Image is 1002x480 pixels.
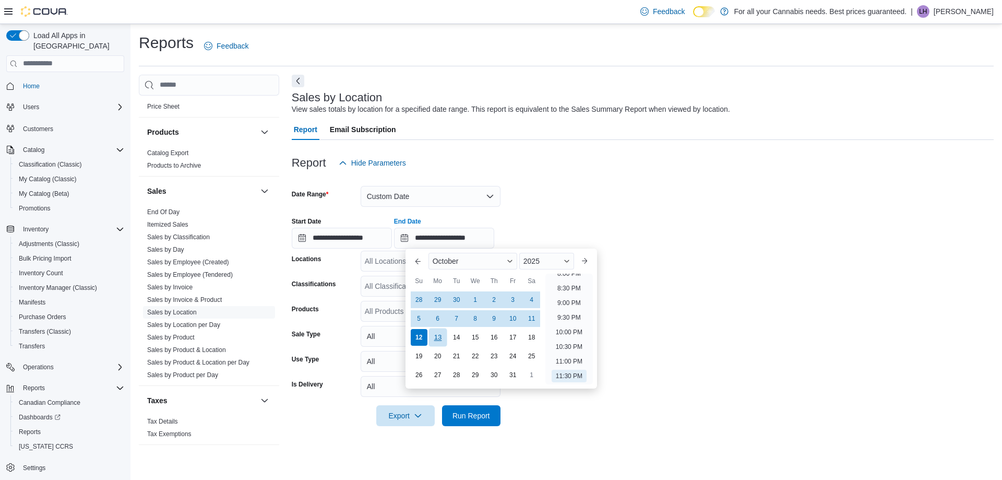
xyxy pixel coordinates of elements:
[147,418,178,425] a: Tax Details
[147,321,220,329] a: Sales by Location per Day
[147,208,180,216] span: End Of Day
[523,329,540,346] div: day-18
[19,204,51,213] span: Promotions
[411,367,427,383] div: day-26
[553,311,585,324] li: 9:30 PM
[147,321,220,329] span: Sales by Location per Day
[19,462,50,474] a: Settings
[452,411,490,421] span: Run Report
[292,255,321,263] label: Locations
[442,405,500,426] button: Run Report
[10,395,128,410] button: Canadian Compliance
[433,257,459,265] span: October
[10,280,128,295] button: Inventory Manager (Classic)
[292,104,730,115] div: View sales totals by location for a specified date range. This report is equivalent to the Sales ...
[147,103,180,110] a: Price Sheet
[292,228,392,249] input: Press the down key to open a popover containing a calendar.
[292,380,323,389] label: Is Delivery
[448,273,465,289] div: Tu
[15,411,65,424] a: Dashboards
[330,119,396,140] span: Email Subscription
[19,361,58,373] button: Operations
[19,190,69,198] span: My Catalog (Beta)
[19,461,124,474] span: Settings
[467,273,484,289] div: We
[19,361,124,373] span: Operations
[139,100,279,117] div: Pricing
[147,309,197,316] a: Sales by Location
[448,291,465,308] div: day-30
[15,411,124,424] span: Dashboards
[147,346,226,354] span: Sales by Product & Location
[15,267,124,279] span: Inventory Count
[15,267,67,279] a: Inventory Count
[552,341,587,353] li: 10:30 PM
[10,310,128,324] button: Purchase Orders
[10,186,128,201] button: My Catalog (Beta)
[19,101,124,113] span: Users
[147,346,226,354] a: Sales by Product & Location
[147,245,184,254] span: Sales by Day
[919,5,927,18] span: LH
[19,442,73,451] span: [US_STATE] CCRS
[19,313,66,321] span: Purchase Orders
[19,223,53,236] button: Inventory
[653,6,685,17] span: Feedback
[15,188,74,200] a: My Catalog (Beta)
[147,334,195,341] a: Sales by Product
[147,395,168,406] h3: Taxes
[147,186,256,196] button: Sales
[19,144,49,156] button: Catalog
[523,348,540,365] div: day-25
[430,291,446,308] div: day-29
[10,425,128,439] button: Reports
[15,325,124,338] span: Transfers (Classic)
[10,324,128,339] button: Transfers (Classic)
[139,206,279,385] div: Sales
[19,327,71,336] span: Transfers (Classic)
[486,310,503,327] div: day-9
[486,367,503,383] div: day-30
[505,310,521,327] div: day-10
[15,396,124,409] span: Canadian Compliance
[10,266,128,280] button: Inventory Count
[19,223,124,236] span: Inventory
[410,253,426,270] button: Previous Month
[2,381,128,395] button: Reports
[448,329,465,346] div: day-14
[147,221,188,228] a: Itemized Sales
[15,426,124,438] span: Reports
[19,399,80,407] span: Canadian Compliance
[147,430,192,438] span: Tax Exemptions
[147,149,188,157] span: Catalog Export
[15,426,45,438] a: Reports
[258,126,271,138] button: Products
[394,228,494,249] input: Press the down key to enter a popover containing a calendar. Press the escape key to close the po...
[505,291,521,308] div: day-3
[19,79,124,92] span: Home
[10,157,128,172] button: Classification (Classic)
[292,75,304,87] button: Next
[147,186,166,196] h3: Sales
[19,175,77,183] span: My Catalog (Classic)
[911,5,913,18] p: |
[147,283,193,291] span: Sales by Invoice
[19,123,57,135] a: Customers
[10,237,128,251] button: Adjustments (Classic)
[430,348,446,365] div: day-20
[15,311,70,323] a: Purchase Orders
[23,82,40,90] span: Home
[467,329,484,346] div: day-15
[147,296,222,303] a: Sales by Invoice & Product
[552,370,587,382] li: 11:30 PM
[217,41,248,51] span: Feedback
[523,257,540,265] span: 2025
[467,291,484,308] div: day-1
[2,100,128,114] button: Users
[467,310,484,327] div: day-8
[292,190,329,198] label: Date Range
[448,348,465,365] div: day-21
[15,296,124,309] span: Manifests
[23,363,54,371] span: Operations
